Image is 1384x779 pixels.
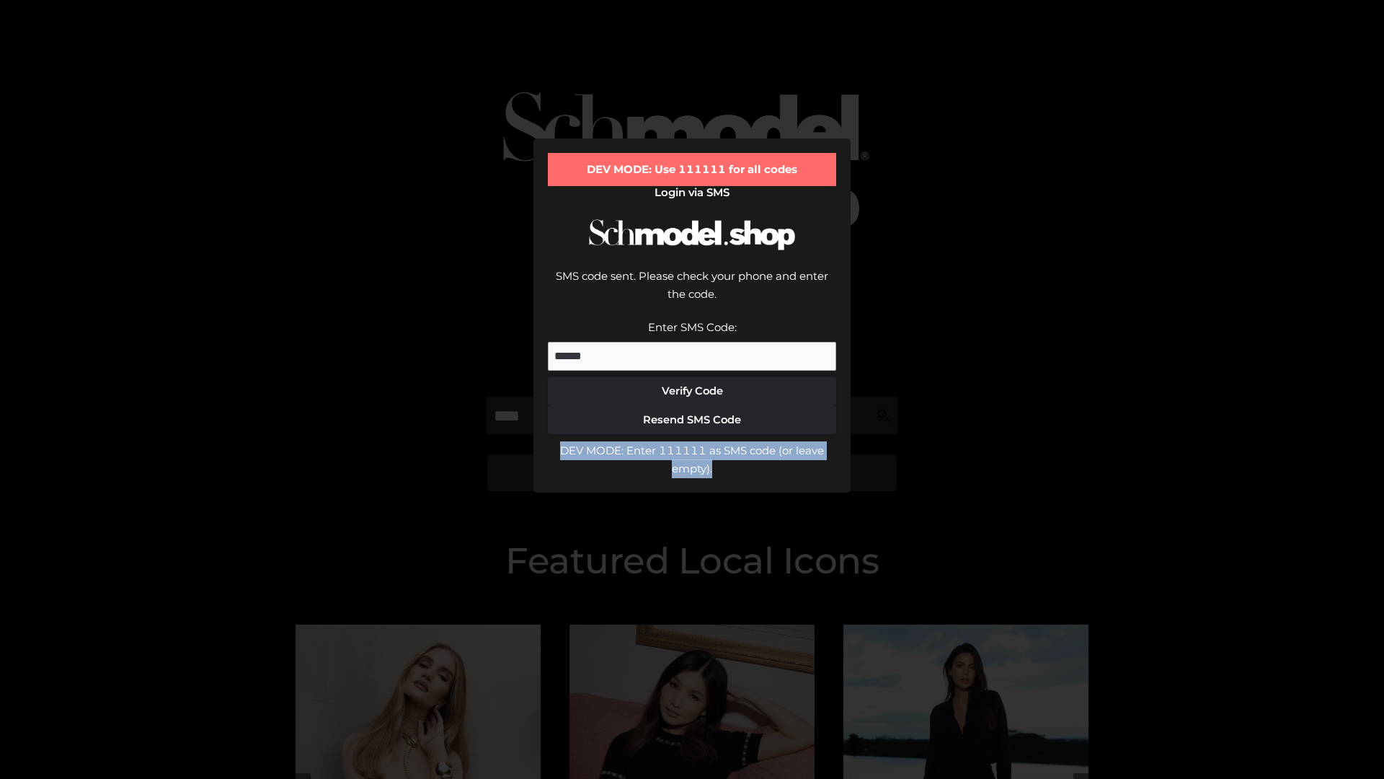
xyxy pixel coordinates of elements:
button: Resend SMS Code [548,405,836,434]
div: DEV MODE: Enter 111111 as SMS code (or leave empty). [548,441,836,478]
button: Verify Code [548,377,836,405]
div: SMS code sent. Please check your phone and enter the code. [548,267,836,318]
label: Enter SMS Code: [648,320,737,334]
div: DEV MODE: Use 111111 for all codes [548,153,836,186]
h2: Login via SMS [548,186,836,199]
img: Schmodel Logo [584,206,800,263]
